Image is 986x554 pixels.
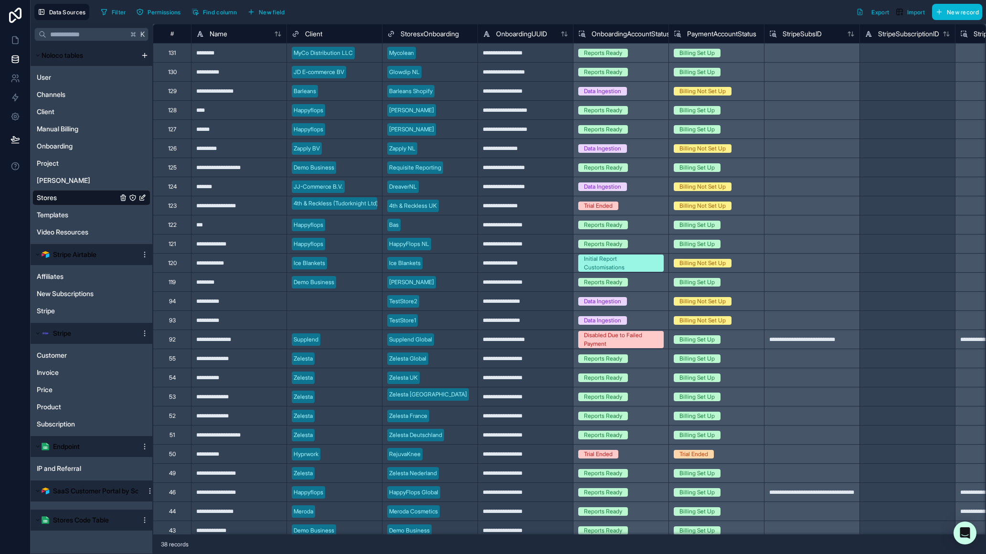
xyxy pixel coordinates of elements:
[389,278,434,287] div: [PERSON_NAME]
[188,5,240,19] button: Find column
[592,29,670,39] span: OnboardingAccountStatus
[42,487,49,495] img: Airtable Logo
[169,336,176,343] div: 92
[389,87,433,96] div: Barleans Shopify
[389,469,437,478] div: Zelesta Nederland
[37,419,127,429] a: Subscription
[32,173,150,188] div: Rex
[871,9,889,16] span: Export
[37,210,68,220] span: Templates
[32,303,150,319] div: Stripe
[294,412,313,420] div: Zelesta
[49,9,86,16] span: Data Sources
[294,221,323,229] div: Happyflops
[389,106,434,115] div: [PERSON_NAME]
[294,469,313,478] div: Zelesta
[294,393,313,401] div: Zelesta
[294,49,353,57] div: MyCo Distribution LLC
[42,251,49,258] img: Airtable Logo
[32,484,142,498] button: Airtable LogoSaaS Customer Portal by Softr
[878,29,939,39] span: StripeSubscriptionID
[37,141,73,151] span: Onboarding
[32,382,150,397] div: Price
[853,4,892,20] button: Export
[305,29,322,39] span: Client
[32,440,137,453] button: Google Sheets logoEndpoint
[53,329,71,338] span: Stripe
[169,355,176,362] div: 55
[892,4,928,20] button: Import
[294,125,323,134] div: Happyflops
[37,176,117,185] a: [PERSON_NAME]
[496,29,547,39] span: OnboardingUUID
[168,259,177,267] div: 120
[37,368,127,377] a: Invoice
[37,159,59,168] span: Project
[37,124,117,134] a: Manual Billing
[168,221,177,229] div: 122
[53,250,96,259] span: Stripe Airtable
[37,306,127,316] a: Stripe
[32,348,150,363] div: Customer
[169,374,176,382] div: 54
[783,29,822,39] span: StripeSubsID
[294,507,313,516] div: Meroda
[37,272,64,281] span: Affiliates
[389,221,399,229] div: Bas
[389,412,427,420] div: Zelesta France
[947,9,979,16] span: New record
[907,9,925,16] span: Import
[294,199,378,208] div: 4th & Reckless (Tudorknight Ltd)
[32,248,137,261] button: Airtable LogoStripe Airtable
[32,327,137,340] button: Stripe
[133,5,188,19] a: Permissions
[37,159,117,168] a: Project
[37,176,90,185] span: [PERSON_NAME]
[169,412,176,420] div: 52
[32,365,150,380] div: Invoice
[294,240,323,248] div: Happyflops
[169,49,176,57] div: 131
[294,431,313,439] div: Zelesta
[294,259,325,267] div: Ice Blankets
[389,240,429,248] div: HappyFlops NL
[294,87,316,96] div: Barleans
[32,87,150,102] div: Channels
[294,182,343,191] div: JJ-Commerce B.V.
[37,124,78,134] span: Manual Billing
[168,68,177,76] div: 130
[168,107,177,114] div: 128
[37,210,117,220] a: Templates
[42,516,49,524] img: Google Sheets logo
[37,402,61,412] span: Product
[168,183,177,191] div: 124
[294,373,313,382] div: Zelesta
[32,49,137,62] button: Noloco tables
[687,29,756,39] span: PaymentAccountStatus
[389,125,434,134] div: [PERSON_NAME]
[37,419,75,429] span: Subscription
[932,4,982,20] button: New record
[169,527,176,534] div: 43
[32,513,137,527] button: Google Sheets logoStores Code Table
[161,541,189,548] span: 38 records
[294,488,323,497] div: Happyflops
[32,416,150,432] div: Subscription
[37,193,117,202] a: Stores
[32,190,150,205] div: Stores
[37,73,51,82] span: User
[389,259,421,267] div: Ice Blankets
[168,202,177,210] div: 123
[954,522,976,544] div: Open Intercom Messenger
[170,431,175,439] div: 51
[210,29,227,39] span: Name
[169,317,176,324] div: 93
[294,354,313,363] div: Zelesta
[294,106,323,115] div: Happyflops
[169,508,176,515] div: 44
[389,335,432,344] div: Supplend Global
[32,207,150,223] div: Templates
[389,68,420,76] div: Glowdip NL
[37,306,55,316] span: Stripe
[389,373,418,382] div: Zelesta UK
